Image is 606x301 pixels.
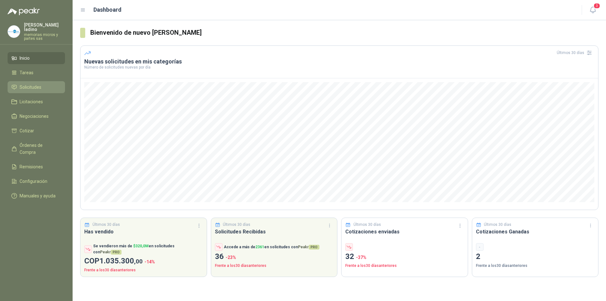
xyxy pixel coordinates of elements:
[8,161,65,173] a: Remisiones
[84,255,203,267] p: COP
[8,96,65,108] a: Licitaciones
[20,113,49,120] span: Negociaciones
[345,228,464,236] h3: Cotizaciones enviadas
[8,81,65,93] a: Solicitudes
[20,163,43,170] span: Remisiones
[8,125,65,137] a: Cotizar
[20,127,34,134] span: Cotizar
[224,244,319,250] p: Accede a más de en solicitudes con
[92,222,120,228] p: Últimos 30 días
[8,67,65,79] a: Tareas
[111,250,122,255] span: PRO
[476,251,595,263] p: 2
[84,65,594,69] p: Número de solicitudes nuevas por día
[84,228,203,236] h3: Has vendido
[24,33,65,40] p: memorias micros y partes sas
[476,228,595,236] h3: Cotizaciones Ganadas
[8,175,65,187] a: Configuración
[100,250,122,254] span: Peakr
[345,263,464,269] p: Frente a los 30 días anteriores
[99,256,143,265] span: 1.035.300
[20,98,43,105] span: Licitaciones
[20,84,41,91] span: Solicitudes
[215,263,334,269] p: Frente a los 30 días anteriores
[145,259,155,264] span: -14 %
[84,58,594,65] h3: Nuevas solicitudes en mis categorías
[134,258,143,265] span: ,00
[593,3,600,9] span: 3
[20,69,33,76] span: Tareas
[345,251,464,263] p: 32
[93,243,203,255] p: Se vendieron más de en solicitudes con
[484,222,511,228] p: Últimos 30 días
[309,245,319,250] span: PRO
[215,251,334,263] p: 36
[20,55,30,62] span: Inicio
[255,245,264,249] span: 2361
[133,244,149,248] span: $ 320,0M
[587,4,598,16] button: 3
[8,110,65,122] a: Negociaciones
[84,267,203,273] p: Frente a los 30 días anteriores
[8,52,65,64] a: Inicio
[356,255,366,260] span: -37 %
[223,222,250,228] p: Últimos 30 días
[476,263,595,269] p: Frente a los 30 días anteriores
[8,139,65,158] a: Órdenes de Compra
[353,222,381,228] p: Últimos 30 días
[8,190,65,202] a: Manuales y ayuda
[24,23,65,32] p: [PERSON_NAME] ladino
[20,192,56,199] span: Manuales y ayuda
[557,48,594,58] div: Últimos 30 días
[8,8,40,15] img: Logo peakr
[93,5,122,14] h1: Dashboard
[20,178,47,185] span: Configuración
[215,228,334,236] h3: Solicitudes Recibidas
[90,28,598,38] h3: Bienvenido de nuevo [PERSON_NAME]
[226,255,236,260] span: -23 %
[8,26,20,38] img: Company Logo
[476,243,484,251] div: -
[298,245,319,249] span: Peakr
[20,142,59,156] span: Órdenes de Compra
